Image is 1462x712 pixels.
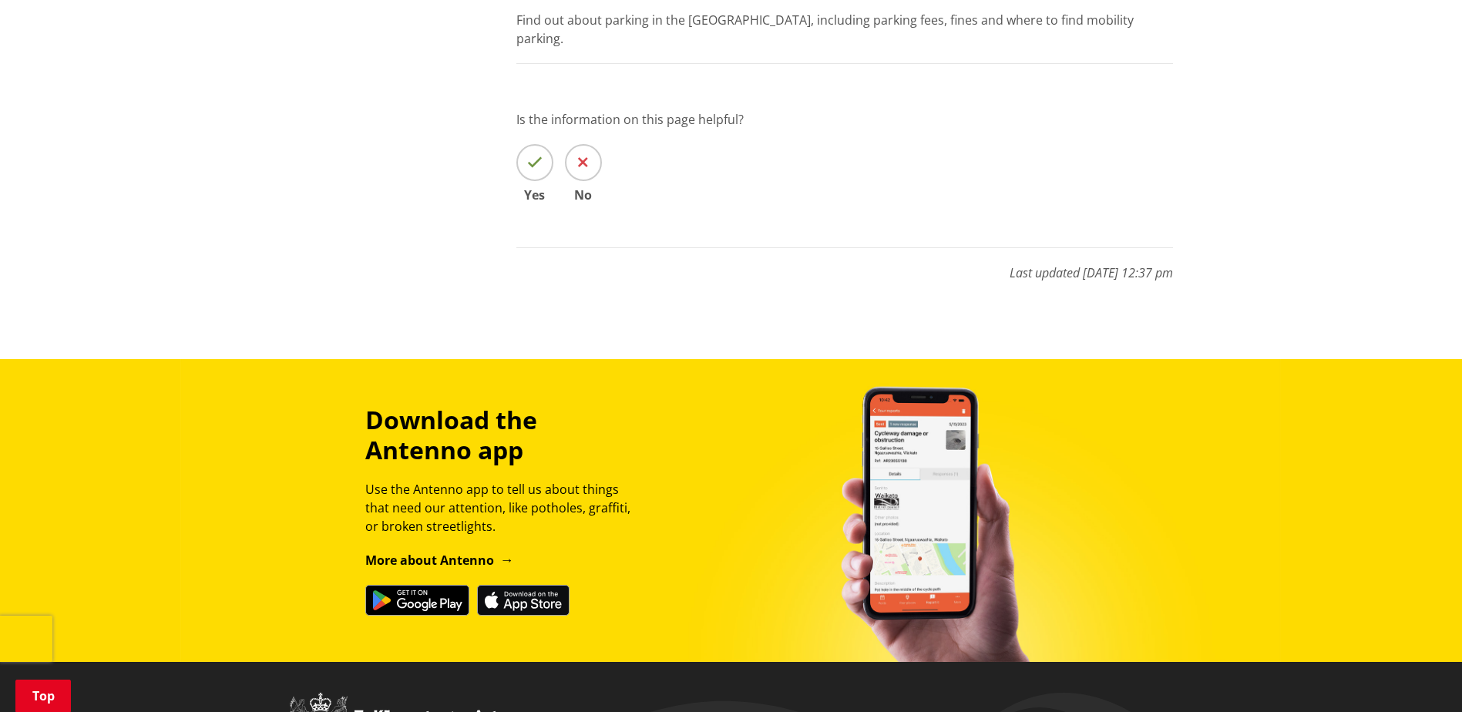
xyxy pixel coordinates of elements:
iframe: Messenger Launcher [1391,647,1447,703]
p: Find out about parking in the [GEOGRAPHIC_DATA], including parking fees, fines and where to find ... [516,11,1173,48]
span: No [565,189,602,201]
p: Use the Antenno app to tell us about things that need our attention, like potholes, graffiti, or ... [365,480,644,536]
a: Top [15,680,71,712]
span: Yes [516,189,553,201]
a: More about Antenno [365,552,514,569]
img: Download on the App Store [477,585,570,616]
h3: Download the Antenno app [365,405,644,465]
img: Get it on Google Play [365,585,469,616]
p: Last updated [DATE] 12:37 pm [516,247,1173,282]
p: Is the information on this page helpful? [516,110,1173,129]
